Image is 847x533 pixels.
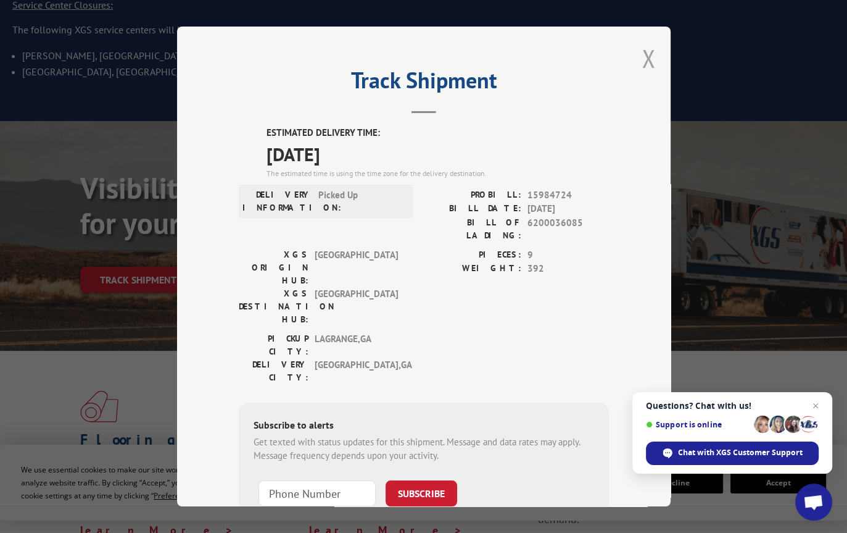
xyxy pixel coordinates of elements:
[424,216,521,242] label: BILL OF LADING:
[266,126,609,140] label: ESTIMATED DELIVERY TIME:
[527,262,609,276] span: 392
[239,72,609,95] h2: Track Shipment
[239,358,308,384] label: DELIVERY CITY:
[239,248,308,287] label: XGS ORIGIN HUB:
[646,442,819,465] span: Chat with XGS Customer Support
[527,216,609,242] span: 6200036085
[642,42,655,75] button: Close modal
[254,435,594,463] div: Get texted with status updates for this shipment. Message and data rates may apply. Message frequ...
[424,248,521,262] label: PIECES:
[646,401,819,411] span: Questions? Chat with us!
[239,332,308,358] label: PICKUP CITY:
[315,248,398,287] span: [GEOGRAPHIC_DATA]
[254,418,594,435] div: Subscribe to alerts
[678,447,803,458] span: Chat with XGS Customer Support
[527,188,609,203] span: 15984724
[315,287,398,326] span: [GEOGRAPHIC_DATA]
[795,484,832,521] a: Open chat
[424,262,521,276] label: WEIGHT:
[424,202,521,216] label: BILL DATE:
[266,168,609,179] div: The estimated time is using the time zone for the delivery destination.
[315,332,398,358] span: LAGRANGE , GA
[527,202,609,216] span: [DATE]
[527,248,609,262] span: 9
[646,420,750,429] span: Support is online
[424,188,521,203] label: PROBILL:
[266,140,609,168] span: [DATE]
[242,188,312,214] label: DELIVERY INFORMATION:
[315,358,398,384] span: [GEOGRAPHIC_DATA] , GA
[239,287,308,326] label: XGS DESTINATION HUB:
[318,188,402,214] span: Picked Up
[258,481,376,506] input: Phone Number
[386,481,457,506] button: SUBSCRIBE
